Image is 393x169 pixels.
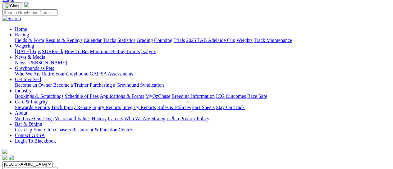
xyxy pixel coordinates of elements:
[15,71,41,76] a: Who We Are
[15,32,29,37] a: Racing
[9,155,14,160] img: twitter.svg
[15,82,391,88] div: Get Involved
[247,94,267,99] a: Race Safe
[100,94,144,99] a: Applications & Forms
[55,116,90,121] a: Vision and Values
[117,38,135,43] a: Statistics
[15,105,391,110] div: Care & Integrity
[2,16,21,21] img: Search
[15,26,27,32] a: Home
[15,116,53,121] a: We Love Our Dogs
[51,105,91,110] a: Track Injury Rebate
[15,71,391,77] div: Greyhounds as Pets
[140,82,164,88] a: Syndication
[15,105,50,110] a: Stewards Reports
[65,49,89,54] a: How To Bet
[186,38,235,43] a: 2025 TAB Adelaide Cup
[15,88,31,93] a: Industry
[15,43,34,48] a: Wagering
[108,116,123,121] a: Careers
[15,121,42,127] a: Bar & Dining
[15,49,391,54] div: Wagering
[15,38,391,43] div: Racing
[45,38,82,43] a: Results & Replays
[254,38,292,43] a: Track Maintenance
[15,116,391,121] div: About
[216,94,246,99] a: ICG Outcomes
[15,138,56,144] a: Login To Blackbook
[236,38,253,43] a: Weights
[15,38,44,43] a: Fields & Form
[180,116,209,121] a: Privacy Policy
[216,105,244,110] a: Stay On Track
[65,94,98,99] a: Schedule of Fees
[145,94,170,99] a: MyOzChase
[2,149,7,154] img: logo-grsa-white.png
[15,49,41,54] a: [DATE] Tips
[154,38,172,43] a: Coursing
[90,49,140,54] a: Minimum Betting Limits
[15,133,45,138] a: Contact GRSA
[5,3,21,8] img: Close
[15,82,52,88] a: Become an Owner
[15,60,26,65] a: News
[92,116,107,121] a: History
[90,71,133,76] a: GAP SA Assessments
[15,77,41,82] a: Get Involved
[2,155,7,160] img: facebook.svg
[124,116,150,121] a: Who We Are
[192,105,215,110] a: Fact Sheets
[90,82,139,88] a: Purchasing a Greyhound
[15,99,48,104] a: Care & Integrity
[15,66,54,71] a: Greyhounds as Pets
[55,127,132,132] a: Chasers Restaurant & Function Centre
[15,110,27,116] a: About
[151,116,179,121] a: Strategic Plan
[103,38,116,43] a: Tracks
[15,60,391,66] div: News & Media
[27,60,67,65] a: [PERSON_NAME]
[122,105,156,110] a: Integrity Reports
[171,94,215,99] a: Breeding Information
[15,127,391,133] div: Bar & Dining
[141,49,156,54] a: Isolynx
[42,49,63,54] a: SUREpick
[84,38,102,43] a: Calendar
[53,82,89,88] a: Become a Trainer
[15,54,45,60] a: News & Media
[137,38,153,43] a: Grading
[157,105,191,110] a: Rules & Policies
[2,2,23,9] button: Toggle navigation
[173,38,185,43] a: Trials
[15,94,391,99] div: Industry
[92,105,121,110] a: Injury Reports
[15,127,54,132] a: Cash Up Your Club
[24,2,29,7] img: logo-grsa-white.png
[42,71,89,76] a: Retire Your Greyhound
[15,94,63,99] a: Bookings & Scratchings
[2,9,57,16] input: Search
